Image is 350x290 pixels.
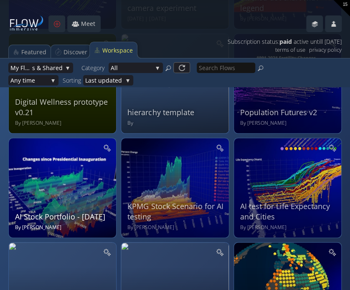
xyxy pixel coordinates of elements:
div: KPMG Stock Scenario for AI testing [127,201,224,222]
div: Population Futures v2 [240,107,337,118]
div: Featured [21,44,46,60]
div: Discover [63,44,87,60]
div: Workspace [102,43,133,58]
a: terms of use [275,45,305,55]
div: By [PERSON_NAME] [15,120,112,127]
div: By [PERSON_NAME] [15,224,112,231]
div: Digital Wellness prototype v0.21 [15,97,112,118]
a: privacy policy [309,45,342,55]
div: By [PERSON_NAME] [240,120,337,127]
div: By [PERSON_NAME] [240,224,337,231]
span: Meet [81,20,100,28]
div: By [127,120,224,127]
div: Sorting [63,75,83,86]
span: s & Shared [32,63,63,73]
span: La [85,75,91,86]
div: AI Stock Portfolio - [DATE] [15,212,112,222]
div: hierarchy template [127,107,224,118]
span: All [111,63,152,73]
span: st updated [91,75,123,86]
span: Any ti [10,75,26,86]
input: Search Flows [197,63,255,73]
span: My Flow [10,63,32,73]
span: me [26,75,48,86]
div: By [PERSON_NAME] [127,224,224,231]
div: AI test for Life Expectancy and Cities [240,201,337,222]
div: Category [81,63,109,73]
